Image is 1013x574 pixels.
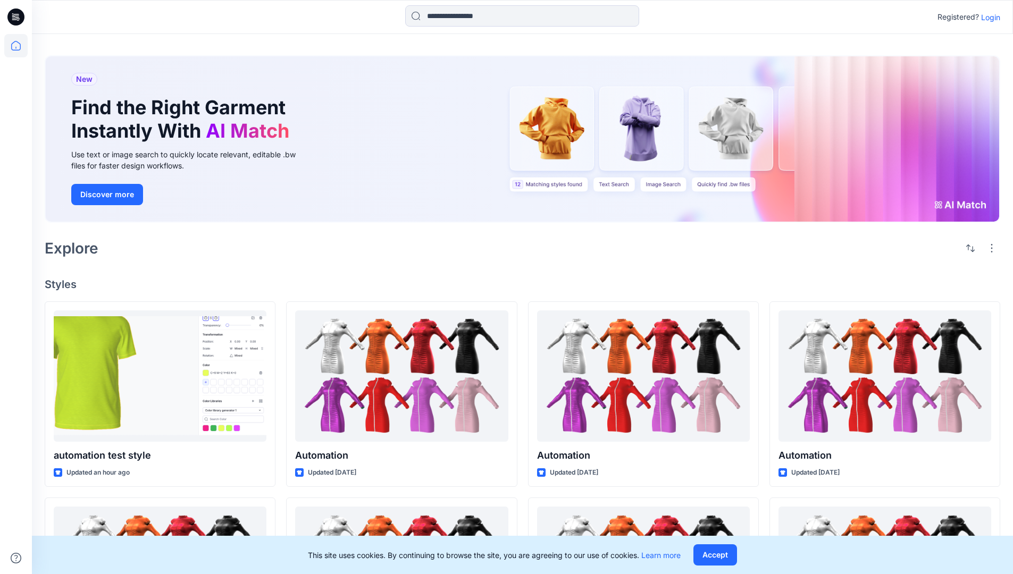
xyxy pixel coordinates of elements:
p: Updated [DATE] [308,467,356,478]
button: Discover more [71,184,143,205]
a: Learn more [641,551,681,560]
p: Updated [DATE] [791,467,840,478]
a: automation test style [54,310,266,442]
h4: Styles [45,278,1000,291]
p: Automation [295,448,508,463]
h2: Explore [45,240,98,257]
div: Use text or image search to quickly locate relevant, editable .bw files for faster design workflows. [71,149,311,171]
p: Login [981,12,1000,23]
p: Updated [DATE] [550,467,598,478]
p: Registered? [937,11,979,23]
p: Updated an hour ago [66,467,130,478]
p: automation test style [54,448,266,463]
a: Automation [537,310,750,442]
a: Automation [778,310,991,442]
p: Automation [778,448,991,463]
p: This site uses cookies. By continuing to browse the site, you are agreeing to our use of cookies. [308,550,681,561]
p: Automation [537,448,750,463]
span: AI Match [206,119,289,142]
span: New [76,73,93,86]
a: Automation [295,310,508,442]
h1: Find the Right Garment Instantly With [71,96,295,142]
button: Accept [693,544,737,565]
